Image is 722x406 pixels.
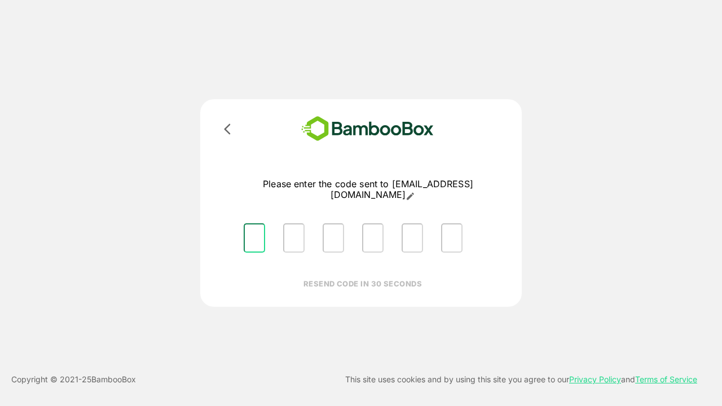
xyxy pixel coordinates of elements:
input: Please enter OTP character 2 [283,223,305,253]
input: Please enter OTP character 1 [244,223,265,253]
input: Please enter OTP character 3 [323,223,344,253]
input: Please enter OTP character 6 [441,223,463,253]
p: Copyright © 2021- 25 BambooBox [11,373,136,386]
p: Please enter the code sent to [EMAIL_ADDRESS][DOMAIN_NAME] [235,179,501,201]
p: This site uses cookies and by using this site you agree to our and [345,373,697,386]
input: Please enter OTP character 4 [362,223,384,253]
a: Privacy Policy [569,374,621,384]
img: bamboobox [285,113,450,145]
input: Please enter OTP character 5 [402,223,423,253]
a: Terms of Service [635,374,697,384]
